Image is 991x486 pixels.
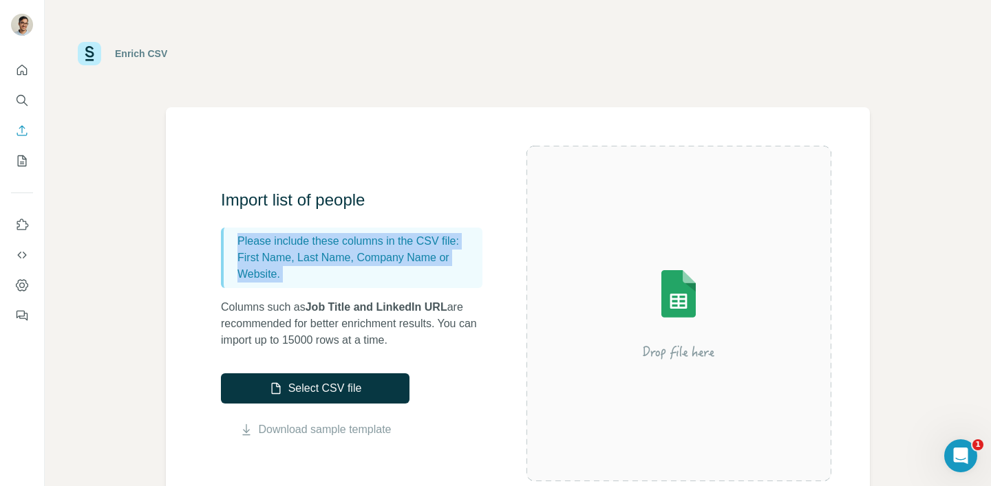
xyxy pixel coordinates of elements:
button: Dashboard [11,273,33,298]
button: Download sample template [221,421,409,438]
button: Search [11,88,33,113]
div: Enrich CSV [115,47,167,60]
p: First Name, Last Name, Company Name or Website. [237,250,477,283]
img: Avatar [11,14,33,36]
button: Quick start [11,58,33,82]
p: Columns such as are recommended for better enrichment results. You can import up to 15000 rows at... [221,299,496,349]
span: 1 [972,439,983,450]
p: Please include these columns in the CSV file: [237,233,477,250]
button: Enrich CSV [11,118,33,143]
button: Select CSV file [221,373,409,404]
img: Surfe Illustration - Drop file here or select below [555,231,802,396]
button: Feedback [11,303,33,328]
button: My lists [11,148,33,173]
button: Use Surfe on LinkedIn [11,212,33,237]
a: Download sample template [259,421,392,438]
h3: Import list of people [221,189,496,211]
img: Surfe Logo [78,42,101,65]
span: Job Title and LinkedIn URL [306,301,447,313]
button: Use Surfe API [11,243,33,267]
iframe: Intercom live chat [944,439,977,472]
